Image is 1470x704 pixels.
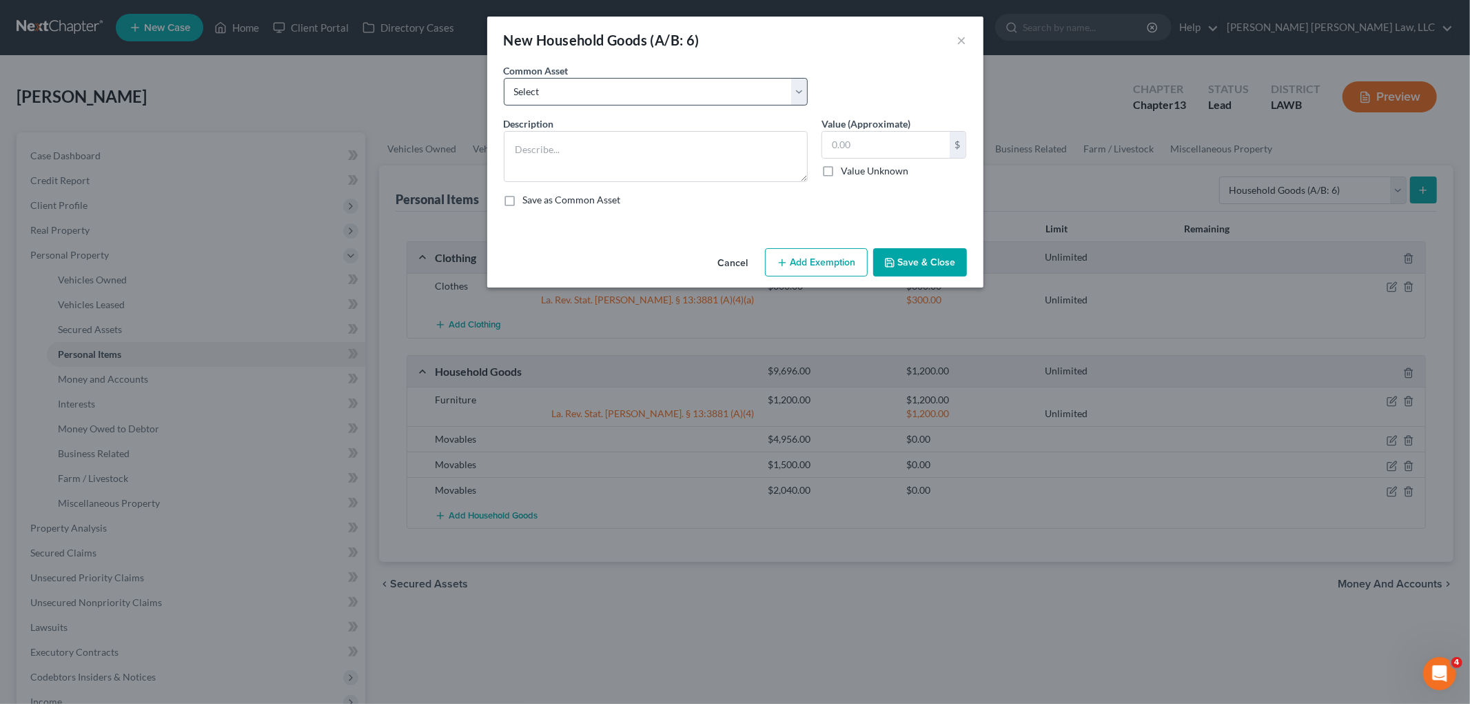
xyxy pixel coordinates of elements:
[950,132,966,158] div: $
[957,32,967,48] button: ×
[765,248,868,277] button: Add Exemption
[1451,657,1462,668] span: 4
[504,63,569,78] label: Common Asset
[504,118,554,130] span: Description
[707,250,759,277] button: Cancel
[841,164,908,178] label: Value Unknown
[822,132,950,158] input: 0.00
[873,248,967,277] button: Save & Close
[1423,657,1456,690] iframe: Intercom live chat
[504,30,700,50] div: New Household Goods (A/B: 6)
[523,193,621,207] label: Save as Common Asset
[821,117,910,131] label: Value (Approximate)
